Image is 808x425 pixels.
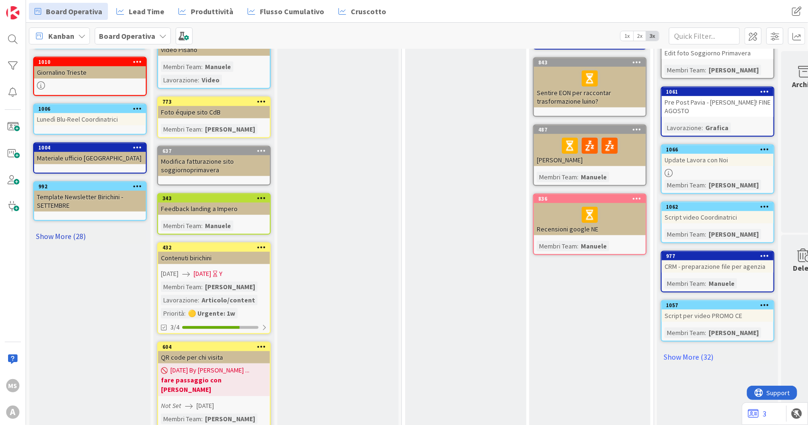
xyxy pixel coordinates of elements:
[158,343,270,363] div: 604QR code per chi visita
[38,106,146,112] div: 1006
[666,253,773,259] div: 977
[162,195,270,202] div: 343
[665,328,705,338] div: Membri Team
[533,124,647,186] a: 487[PERSON_NAME]Membri Team:Manuele
[578,241,609,251] div: Manuele
[184,308,186,319] span: :
[669,27,740,44] input: Quick Filter...
[333,3,392,20] a: Cruscotto
[158,343,270,351] div: 604
[662,260,773,273] div: CRM - preparazione file per agenzia
[33,229,147,244] a: Show More (28)
[201,414,203,424] span: :
[706,180,761,190] div: [PERSON_NAME]
[158,252,270,264] div: Contenuti birichini
[157,34,271,89] a: video PisanoMembri Team:ManueleLavorazione:Video
[162,148,270,154] div: 637
[34,152,146,164] div: Materiale ufficio [GEOGRAPHIC_DATA]
[701,123,703,133] span: :
[260,6,324,17] span: Flusso Cumulativo
[666,204,773,210] div: 1062
[537,241,577,251] div: Membri Team
[662,211,773,223] div: Script video Coordinatrici
[158,194,270,203] div: 343
[129,6,164,17] span: Lead Time
[157,242,271,334] a: 432Contenuti birichini[DATE][DATE]YMembri Team:[PERSON_NAME]Lavorazione:Articolo/contentPriorità:...
[33,104,147,135] a: 1006Lunedì Blu-Reel Coordinatrici
[705,229,706,239] span: :
[199,295,257,305] div: Articolo/content
[158,97,270,106] div: 773
[158,97,270,118] div: 773Foto équipe sito CdB
[662,88,773,96] div: 1061
[661,349,774,364] a: Show More (32)
[646,31,659,41] span: 3x
[46,6,102,17] span: Board Operativa
[38,144,146,151] div: 1004
[48,30,74,42] span: Kanban
[748,408,766,419] a: 3
[38,183,146,190] div: 992
[633,31,646,41] span: 2x
[34,182,146,212] div: 992Template Newsletter Birichini - SETTEMBRE
[662,252,773,273] div: 977CRM - preparazione file per agenzia
[705,180,706,190] span: :
[621,31,633,41] span: 1x
[161,375,267,394] b: fare passaggio con [PERSON_NAME]
[20,1,43,13] span: Support
[157,193,271,235] a: 343Feedback landing a ImperoMembri Team:Manuele
[170,365,249,375] span: [DATE] By [PERSON_NAME] ...
[537,172,577,182] div: Membri Team
[662,38,773,59] div: Edit foto Soggiorno Primavera
[38,59,146,65] div: 1010
[533,194,647,255] a: 836Recensioni google NEMembri Team:Manuele
[662,47,773,59] div: Edit foto Soggiorno Primavera
[34,58,146,66] div: 1010
[577,172,578,182] span: :
[661,300,774,342] a: 1057Script per video PROMO CEMembri Team:[PERSON_NAME]
[34,58,146,79] div: 1010Giornalino Trieste
[201,282,203,292] span: :
[6,379,19,392] div: MS
[662,96,773,117] div: Pre Post Pavia - [PERSON_NAME]! FINE AGOSTO
[203,414,257,424] div: [PERSON_NAME]
[662,301,773,322] div: 1057Script per video PROMO CE
[534,58,646,67] div: 843
[33,142,147,174] a: 1004Materiale ufficio [GEOGRAPHIC_DATA]
[662,154,773,166] div: Update Lavora con Noi
[161,414,201,424] div: Membri Team
[534,195,646,203] div: 836
[201,221,203,231] span: :
[665,180,705,190] div: Membri Team
[662,145,773,154] div: 1066
[203,282,257,292] div: [PERSON_NAME]
[6,406,19,419] div: A
[6,6,19,19] img: Visit kanbanzone.com
[173,3,239,20] a: Produttività
[662,88,773,117] div: 1061Pre Post Pavia - [PERSON_NAME]! FINE AGOSTO
[534,203,646,235] div: Recensioni google NE
[34,66,146,79] div: Giornalino Trieste
[158,155,270,176] div: Modifica fatturazione sito soggiornoprimavera
[662,145,773,166] div: 1066Update Lavora con Noi
[705,65,706,75] span: :
[161,295,198,305] div: Lavorazione
[666,146,773,153] div: 1066
[34,105,146,125] div: 1006Lunedì Blu-Reel Coordinatrici
[162,98,270,105] div: 773
[158,203,270,215] div: Feedback landing a Impero
[170,322,179,332] span: 3/4
[662,310,773,322] div: Script per video PROMO CE
[665,123,701,133] div: Lavorazione
[161,124,201,134] div: Membri Team
[661,87,774,137] a: 1061Pre Post Pavia - [PERSON_NAME]! FINE AGOSTOLavorazione:Grafica
[665,229,705,239] div: Membri Team
[242,3,330,20] a: Flusso Cumulativo
[158,351,270,363] div: QR code per chi visita
[34,143,146,152] div: 1004
[34,113,146,125] div: Lunedì Blu-Reel Coordinatrici
[706,229,761,239] div: [PERSON_NAME]
[706,328,761,338] div: [PERSON_NAME]
[203,62,233,72] div: Manuele
[158,243,270,264] div: 432Contenuti birichini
